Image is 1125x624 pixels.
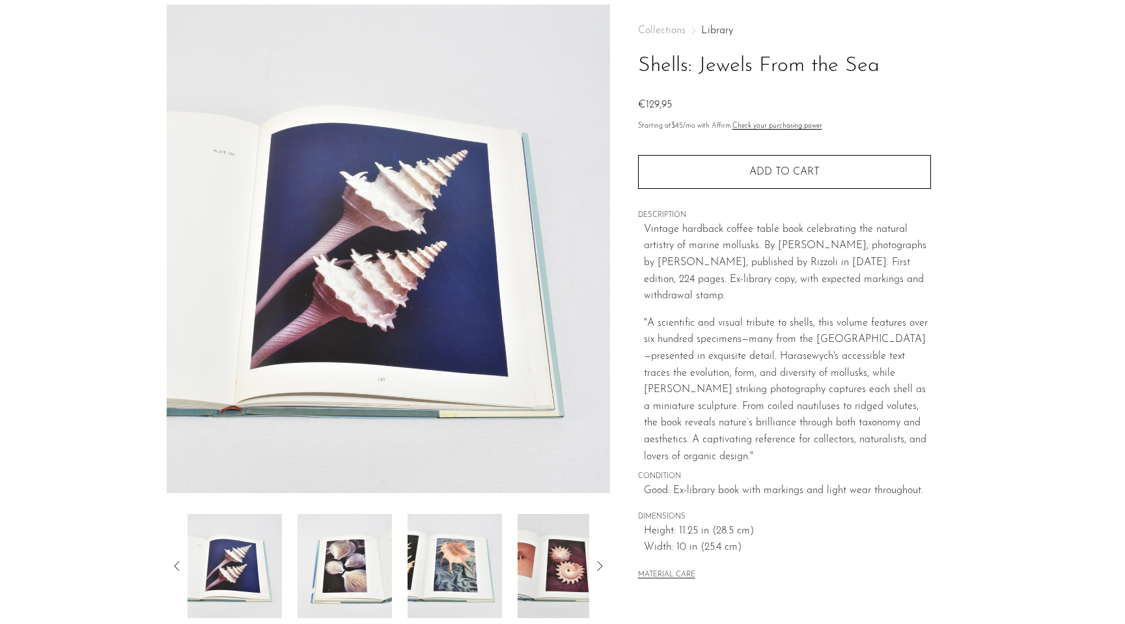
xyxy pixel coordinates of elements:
h1: Shells: Jewels From the Sea [638,50,931,83]
img: Shells: Jewels From the Sea [518,514,612,618]
span: Width: 10 in (25.4 cm) [644,539,931,556]
span: Collections [638,25,686,36]
span: Add to cart [749,167,820,177]
img: Shells: Jewels From the Sea [298,514,392,618]
nav: Breadcrumbs [638,25,931,36]
p: Starting at /mo with Affirm. [638,121,931,132]
span: €129,95 [638,100,672,110]
p: Vintage hardback coffee table book celebrating the natural artistry of marine mollusks. By [PERSO... [644,221,931,305]
a: Check your purchasing power - Learn more about Affirm Financing (opens in modal) [732,122,822,130]
span: $45 [671,122,683,130]
span: DESCRIPTION [638,210,931,221]
img: Shells: Jewels From the Sea [187,514,282,618]
button: Add to cart [638,155,931,189]
span: DIMENSIONS [638,511,931,523]
button: MATERIAL CARE [638,571,695,580]
img: Shells: Jewels From the Sea [408,514,502,618]
a: Library [701,25,733,36]
span: Height: 11.25 in (28.5 cm) [644,523,931,540]
span: CONDITION [638,471,931,483]
p: "A scientific and visual tribute to shells, this volume features over six hundred specimens—many ... [644,315,931,465]
img: Shells: Jewels From the Sea [167,5,610,493]
span: Good: Ex-library book with markings and light wear throughout. [644,483,931,500]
